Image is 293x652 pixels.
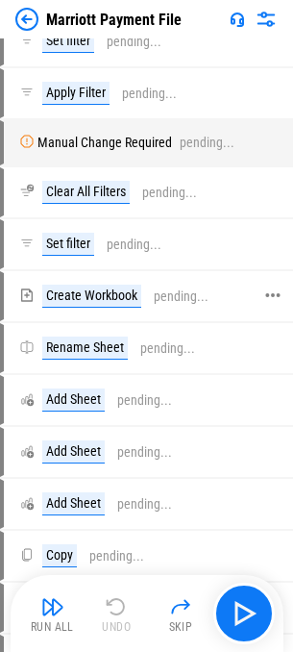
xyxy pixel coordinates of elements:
div: Run All [31,621,74,633]
div: Copy [42,544,77,567]
img: Skip [169,595,192,618]
div: pending... [122,87,177,101]
div: Marriott Payment File [46,11,182,29]
div: pending... [142,186,197,200]
div: Rename Sheet [42,337,128,360]
img: Run All [41,595,64,618]
div: Add Sheet [42,492,105,515]
div: pending... [107,35,161,49]
div: pending... [117,445,172,460]
div: Skip [169,621,193,633]
div: Set filter [42,30,94,53]
div: Apply Filter [42,82,110,105]
div: pending... [154,289,208,304]
button: Run All [22,590,84,637]
img: Back [15,8,38,31]
div: Add Sheet [42,389,105,412]
div: Clear All Filters [42,181,130,204]
div: pending... [140,341,195,356]
div: Set filter [42,233,94,256]
div: Add Sheet [42,440,105,464]
div: pending... [180,136,234,150]
button: Skip [150,590,211,637]
div: pending... [107,238,161,252]
div: Manual Change Required [37,136,172,150]
img: Main button [229,598,259,629]
img: Settings menu [255,8,278,31]
div: pending... [117,497,172,512]
div: pending... [89,549,144,564]
div: pending... [117,393,172,408]
img: Support [230,12,245,27]
div: Create Workbook [42,285,141,308]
